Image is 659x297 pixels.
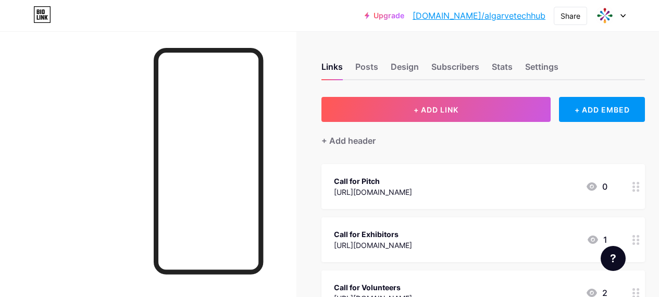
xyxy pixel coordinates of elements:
[355,60,378,79] div: Posts
[525,60,558,79] div: Settings
[391,60,419,79] div: Design
[321,97,551,122] button: + ADD LINK
[587,233,607,246] div: 1
[431,60,479,79] div: Subscribers
[334,282,412,293] div: Call for Volunteers
[586,180,607,193] div: 0
[414,105,458,114] span: + ADD LINK
[492,60,513,79] div: Stats
[334,187,412,197] div: [URL][DOMAIN_NAME]
[413,9,545,22] a: [DOMAIN_NAME]/algarvetechhub
[334,229,412,240] div: Call for Exhibitors
[365,11,404,20] a: Upgrade
[595,6,615,26] img: algarvetechhub
[321,60,343,79] div: Links
[561,10,580,21] div: Share
[321,134,376,147] div: + Add header
[334,240,412,251] div: [URL][DOMAIN_NAME]
[559,97,645,122] div: + ADD EMBED
[334,176,412,187] div: Call for Pitch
